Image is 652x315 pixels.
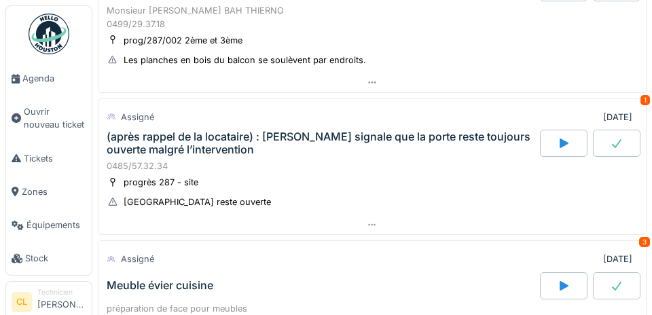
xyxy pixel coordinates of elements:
div: Assigné [121,253,154,265]
a: Zones [6,175,92,208]
a: Stock [6,242,92,275]
div: [DATE] [603,111,632,124]
a: Agenda [6,62,92,95]
div: progrès 287 - site [124,176,198,189]
div: (après rappel de la locataire) : [PERSON_NAME] signale que la porte reste toujours ouverte malgré... [107,130,537,156]
span: Équipements [26,219,86,231]
img: Badge_color-CXgf-gQk.svg [29,14,69,54]
span: Ouvrir nouveau ticket [24,105,86,131]
div: 1 [640,95,650,105]
a: Équipements [6,208,92,242]
a: Ouvrir nouveau ticket [6,95,92,141]
a: Tickets [6,142,92,175]
div: Meuble évier cuisine [107,279,213,292]
span: Agenda [22,72,86,85]
span: Tickets [24,152,86,165]
li: CL [12,292,32,312]
div: [GEOGRAPHIC_DATA] reste ouverte [124,196,271,208]
div: Technicien [37,287,86,297]
span: Stock [25,252,86,265]
div: Assigné [121,111,154,124]
div: Monsieur [PERSON_NAME] BAH THIERNO 0499/29.37.18 [107,4,638,30]
div: [DATE] [603,253,632,265]
div: prog/287/002 2ème et 3ème [124,34,242,47]
div: 0485/57.32.34 [107,160,638,172]
span: Zones [22,185,86,198]
div: 3 [639,237,650,247]
div: Les planches en bois du balcon se soulèvent par endroits. [124,54,366,67]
